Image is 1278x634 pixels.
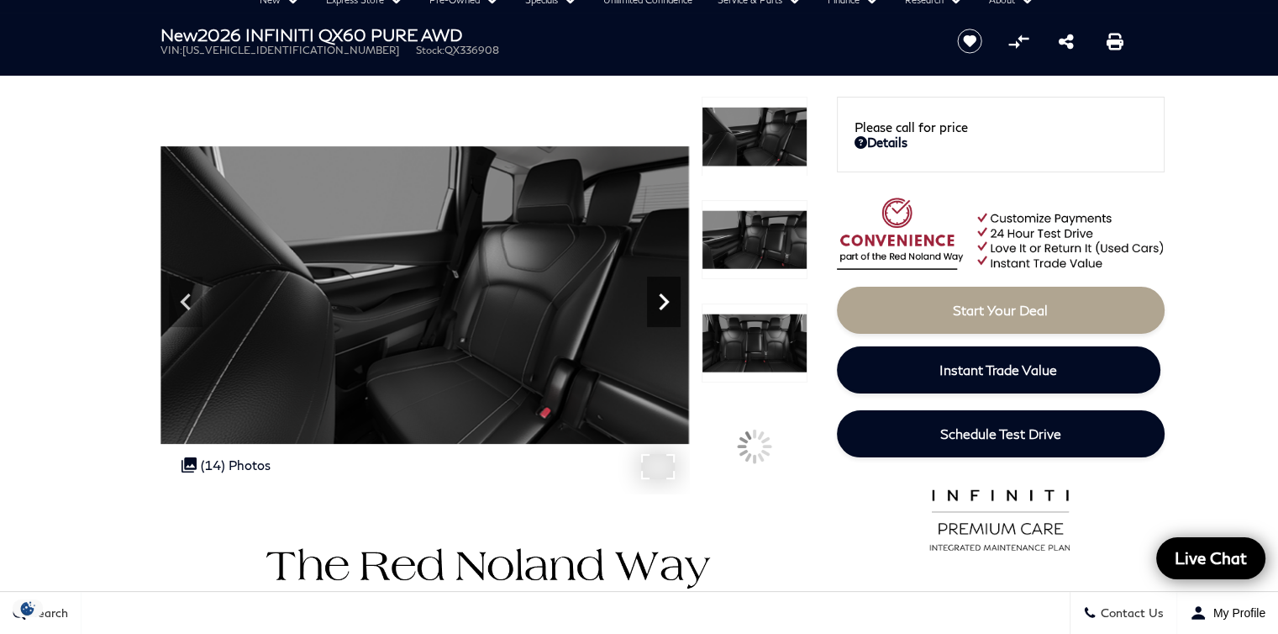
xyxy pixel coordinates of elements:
a: Schedule Test Drive [837,410,1165,457]
img: New 2026 RADIANT WHITE INFINITI PURE AWD image 7 [702,200,807,280]
section: Click to Open Cookie Consent Modal [8,600,47,617]
span: My Profile [1207,606,1265,620]
span: Schedule Test Drive [940,425,1061,441]
a: Instant Trade Value [837,346,1160,394]
button: Save vehicle [951,28,988,55]
img: New 2026 RADIANT WHITE INFINITI PURE AWD image 6 [702,97,807,177]
div: (14) Photos [173,449,279,481]
strong: New [160,24,197,45]
button: Open user profile menu [1177,592,1278,634]
a: Live Chat [1156,537,1265,579]
div: Previous [169,277,202,327]
span: Contact Us [1097,606,1164,621]
span: [US_VEHICLE_IDENTIFICATION_NUMBER] [182,44,399,56]
h1: 2026 INFINITI QX60 PURE AWD [160,25,929,44]
img: New 2026 RADIANT WHITE INFINITI PURE AWD image 6 [160,97,689,494]
a: Start Your Deal [837,287,1165,334]
span: Search [26,606,68,621]
span: VIN: [160,44,182,56]
a: Share this New 2026 INFINITI QX60 PURE AWD [1059,31,1074,51]
span: Live Chat [1166,547,1255,568]
img: New 2026 RADIANT WHITE INFINITI PURE AWD image 8 [702,304,807,383]
div: Next [647,277,681,327]
span: Please call for price [855,119,968,135]
button: Compare Vehicle [1006,29,1031,54]
span: Instant Trade Value [939,362,1057,378]
img: infinitipremiumcare.png [918,485,1082,552]
span: Start Your Deal [953,302,1048,318]
a: Details [855,135,1147,150]
span: QX336908 [444,44,499,56]
span: Stock: [416,44,444,56]
a: Print this New 2026 INFINITI QX60 PURE AWD [1107,31,1123,51]
img: Opt-Out Icon [8,600,47,617]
